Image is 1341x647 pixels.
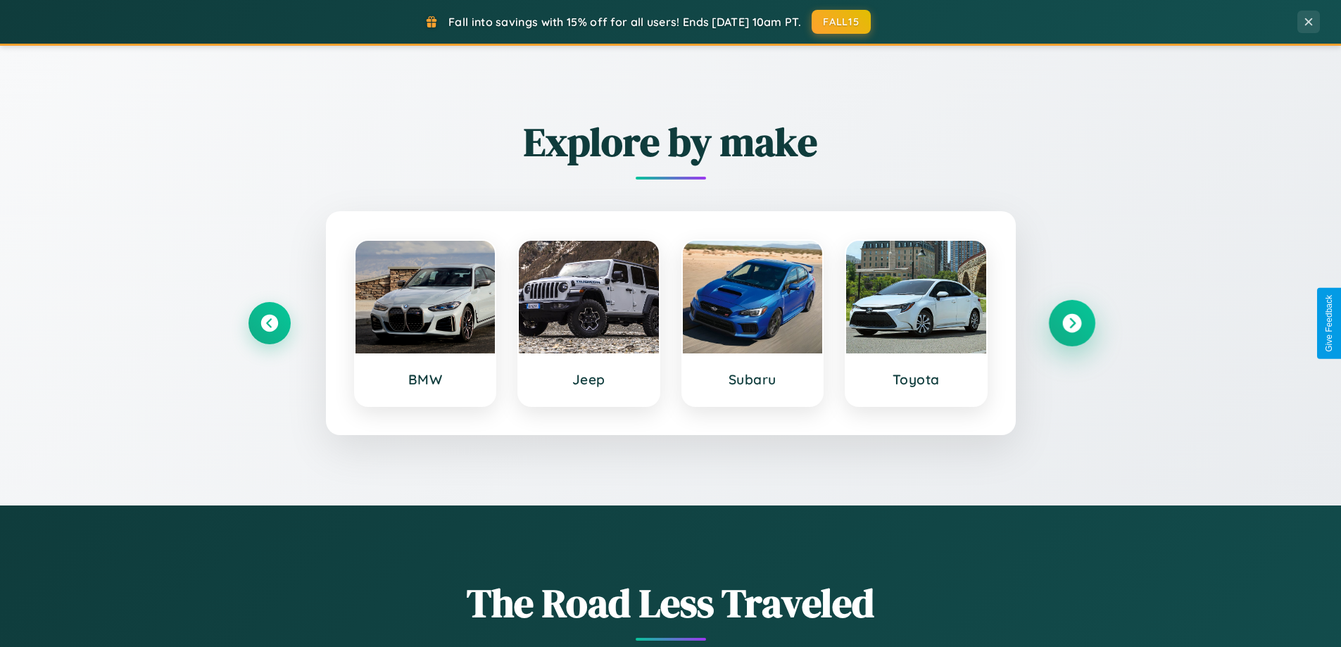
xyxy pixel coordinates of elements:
[1324,295,1334,352] div: Give Feedback
[448,15,801,29] span: Fall into savings with 15% off for all users! Ends [DATE] 10am PT.
[533,371,645,388] h3: Jeep
[860,371,972,388] h3: Toyota
[248,115,1093,169] h2: Explore by make
[370,371,481,388] h3: BMW
[248,576,1093,630] h1: The Road Less Traveled
[812,10,871,34] button: FALL15
[697,371,809,388] h3: Subaru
